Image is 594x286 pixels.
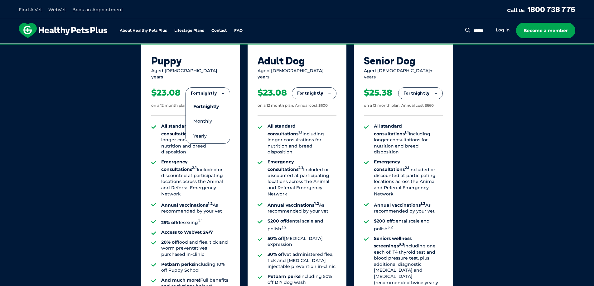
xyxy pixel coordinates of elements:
strong: 20% off [161,239,178,245]
div: Aged [DEMOGRAPHIC_DATA]+ years [364,68,443,80]
a: Book an Appointment [72,7,123,12]
div: Adult Dog [258,55,336,67]
sup: 2.1 [192,166,197,170]
button: Fortnightly [292,88,336,99]
sup: 3.3 [399,242,404,246]
sup: 1.1 [405,130,409,134]
strong: Annual vaccinations [161,202,213,208]
li: Including longer consultations for nutrition and breed disposition [374,123,443,155]
div: Senior Dog [364,55,443,67]
li: Including longer consultations for nutrition and breed disposition [268,123,336,155]
strong: Emergency consultations [374,159,409,172]
strong: Annual vaccinations [374,202,425,208]
li: Monthly [186,114,230,129]
strong: All standard consultations [374,123,409,136]
a: WebVet [48,7,66,12]
a: Contact [211,29,227,33]
div: on a 12 month plan. Annual cost $660 [364,103,434,108]
button: Fortnightly [398,88,442,99]
a: Lifestage Plans [174,29,204,33]
div: Aged [DEMOGRAPHIC_DATA] years [258,68,336,80]
strong: $200 off [374,218,393,224]
strong: All standard consultations [161,123,196,136]
li: dental scale and polish [374,218,443,232]
a: Find A Vet [19,7,42,12]
span: Call Us [507,7,525,13]
li: Included or discounted at participating locations across the Animal and Referral Emergency Network [161,159,230,197]
div: $25.38 [364,87,392,98]
div: $23.08 [258,87,287,98]
span: Proactive, preventative wellness program designed to keep your pet healthier and happier for longer [181,44,413,49]
li: Yearly [186,129,230,143]
li: food and flea, tick and worm preventatives purchased in-clinic [161,239,230,258]
strong: $200 off [268,218,286,224]
strong: Annual vaccinations [268,202,319,208]
a: Become a member [516,23,575,38]
sup: 3.1 [198,219,202,223]
sup: 1.2 [421,201,425,206]
li: including 10% off Puppy School [161,261,230,274]
strong: 30% off [268,251,284,257]
div: Puppy [151,55,230,67]
strong: Access to WebVet 24/7 [161,229,213,235]
div: on a 12 month plan. Annual cost $600 [151,103,221,108]
li: including 50% off DIY dog wash [268,274,336,286]
a: Log in [496,27,510,33]
sup: 1.1 [298,130,302,134]
strong: Petbarn perks [161,261,194,267]
strong: Seniors wellness screenings [374,236,412,249]
sup: 2.1 [298,166,303,170]
sup: 1.2 [208,201,213,206]
li: vet administered flea, tick and [MEDICAL_DATA] injectable prevention in-clinic [268,251,336,270]
strong: All standard consultations [268,123,302,136]
li: Included or discounted at participating locations across the Animal and Referral Emergency Network [374,159,443,197]
sup: 1.2 [314,201,319,206]
div: Aged [DEMOGRAPHIC_DATA] years [151,68,230,80]
div: $23.08 [151,87,181,98]
sup: 2.1 [405,166,409,170]
li: As recommended by your vet [268,201,336,214]
li: Fortnightly [186,99,230,114]
a: Call Us1800 738 775 [507,5,575,14]
li: Including longer consultations for nutrition and breed disposition [161,123,230,155]
button: Fortnightly [186,88,230,99]
li: desexing [161,218,230,226]
strong: Emergency consultations [268,159,303,172]
strong: And much more! [161,277,200,283]
strong: Petbarn perks [268,274,300,279]
li: [MEDICAL_DATA] expression [268,236,336,248]
img: hpp-logo [19,23,107,38]
a: About Healthy Pets Plus [120,29,167,33]
li: As recommended by your vet [374,201,443,214]
sup: 3.2 [388,225,393,229]
strong: Emergency consultations [161,159,197,172]
strong: 50% off [268,236,284,241]
a: FAQ [234,29,243,33]
div: on a 12 month plan. Annual cost $600 [258,103,328,108]
button: Search [464,27,472,33]
li: dental scale and polish [268,218,336,232]
li: Included or discounted at participating locations across the Animal and Referral Emergency Network [268,159,336,197]
li: As recommended by your vet [161,201,230,214]
sup: 3.2 [281,225,287,229]
strong: 25% off [161,220,177,225]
